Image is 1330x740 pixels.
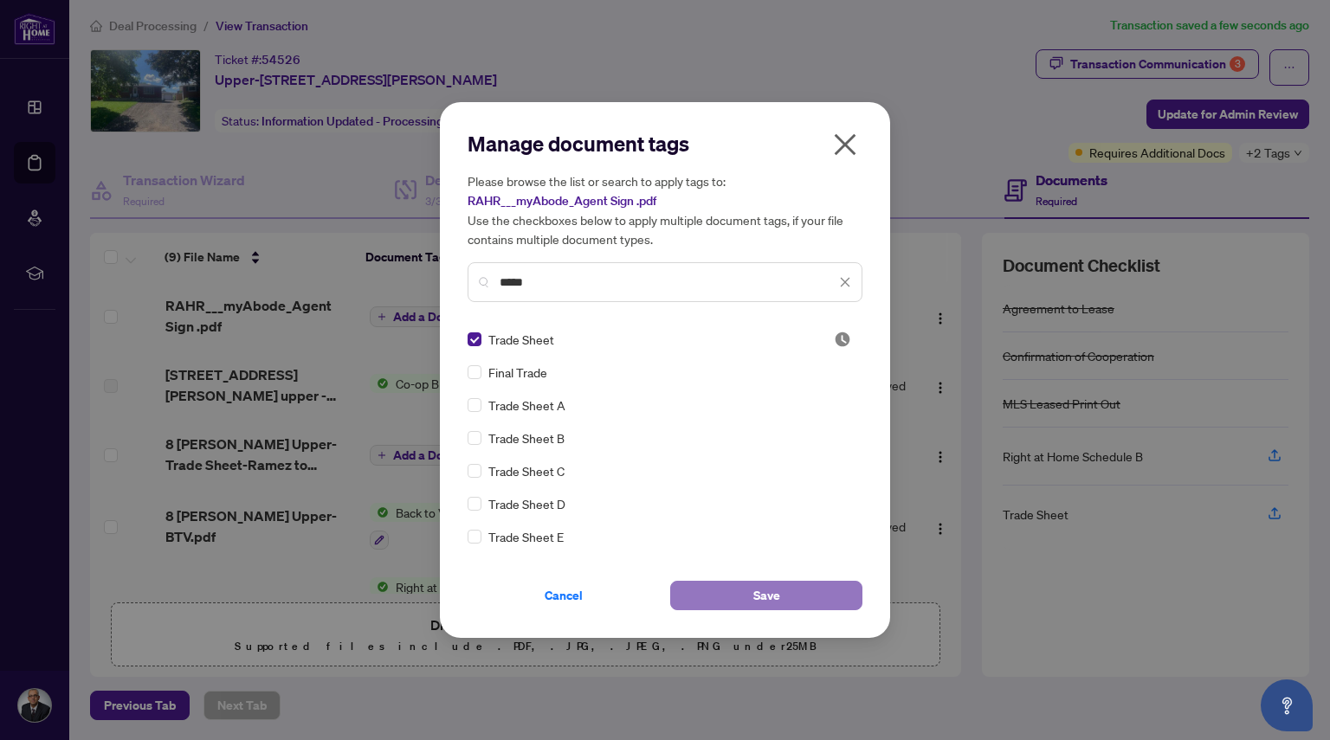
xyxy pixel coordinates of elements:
[834,331,851,348] img: status
[839,276,851,288] span: close
[468,581,660,610] button: Cancel
[753,582,780,609] span: Save
[488,330,554,349] span: Trade Sheet
[831,131,859,158] span: close
[488,527,564,546] span: Trade Sheet E
[468,171,862,248] h5: Please browse the list or search to apply tags to: Use the checkboxes below to apply multiple doc...
[468,193,656,209] span: RAHR___myAbode_Agent Sign .pdf
[545,582,583,609] span: Cancel
[488,461,565,480] span: Trade Sheet C
[1261,679,1313,731] button: Open asap
[834,331,851,348] span: Pending Review
[488,428,565,447] span: Trade Sheet B
[488,494,565,513] span: Trade Sheet D
[488,363,547,382] span: Final Trade
[468,130,862,158] h2: Manage document tags
[488,396,565,415] span: Trade Sheet A
[670,581,862,610] button: Save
